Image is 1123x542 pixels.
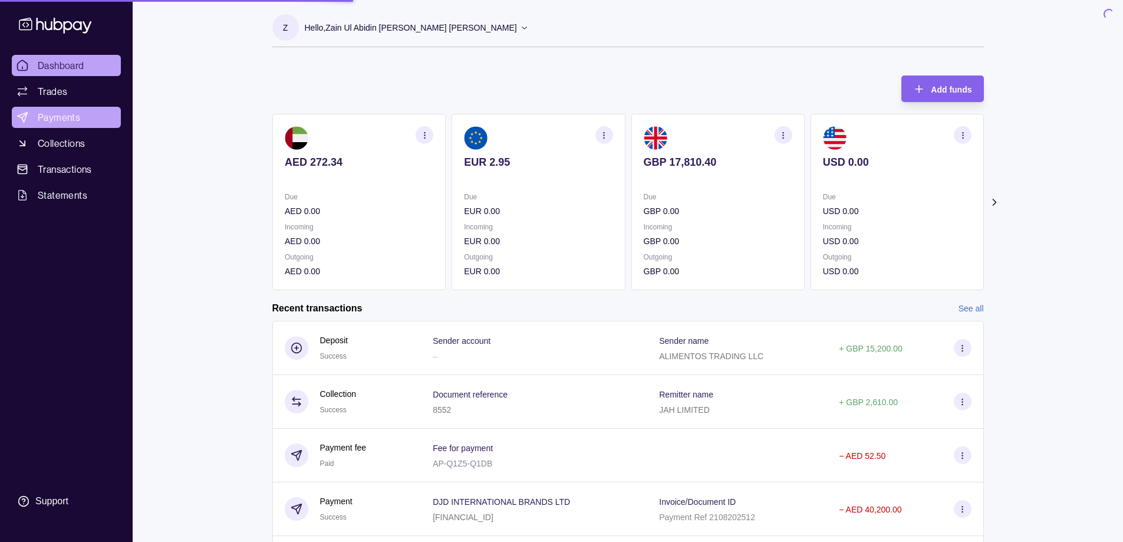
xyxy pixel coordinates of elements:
p: Hello, Zain Ul Abidin [PERSON_NAME] [PERSON_NAME] [305,21,517,34]
p: AP-Q1Z5-Q1DB [433,459,492,468]
h2: Recent transactions [272,302,363,315]
span: Success [320,513,347,521]
p: – [433,352,437,361]
img: us [822,126,846,150]
p: EUR 2.95 [464,156,612,169]
p: EUR 0.00 [464,235,612,248]
div: Support [35,495,68,508]
p: Due [822,190,971,203]
p: AED 272.34 [285,156,433,169]
p: Incoming [464,221,612,234]
img: gb [643,126,667,150]
img: ae [285,126,308,150]
a: Dashboard [12,55,121,76]
a: Trades [12,81,121,102]
p: Outgoing [643,251,792,264]
a: Statements [12,185,121,206]
span: Success [320,406,347,414]
a: Support [12,489,121,514]
p: Document reference [433,390,508,399]
p: Due [643,190,792,203]
p: GBP 0.00 [643,205,792,218]
a: See all [959,302,984,315]
p: AED 0.00 [285,235,433,248]
p: JAH LIMITED [659,405,710,415]
a: Payments [12,107,121,128]
p: Collection [320,387,356,400]
p: Payment [320,495,353,508]
p: [FINANCIAL_ID] [433,513,493,522]
p: AED 0.00 [285,205,433,218]
span: Add funds [931,85,971,94]
p: − AED 52.50 [839,451,885,461]
p: Fee for payment [433,444,493,453]
p: Z [283,21,288,34]
span: Success [320,352,347,360]
p: USD 0.00 [822,156,971,169]
p: Incoming [285,221,433,234]
img: eu [464,126,488,150]
p: GBP 17,810.40 [643,156,792,169]
p: EUR 0.00 [464,205,612,218]
p: Incoming [822,221,971,234]
p: + GBP 15,200.00 [839,344,903,353]
p: Invoice/Document ID [659,497,736,507]
p: USD 0.00 [822,265,971,278]
p: GBP 0.00 [643,265,792,278]
p: USD 0.00 [822,205,971,218]
a: Transactions [12,159,121,180]
p: EUR 0.00 [464,265,612,278]
p: ALIMENTOS TRADING LLC [659,352,763,361]
p: AED 0.00 [285,265,433,278]
p: Sender name [659,336,709,346]
span: Statements [38,188,87,202]
p: Incoming [643,221,792,234]
span: Payments [38,110,80,124]
p: Outgoing [464,251,612,264]
p: Payment fee [320,441,367,454]
span: Paid [320,459,334,468]
p: Due [464,190,612,203]
p: GBP 0.00 [643,235,792,248]
span: Collections [38,136,85,150]
p: Deposit [320,334,348,347]
p: USD 0.00 [822,235,971,248]
span: Transactions [38,162,92,176]
p: − AED 40,200.00 [839,505,901,514]
p: + GBP 2,610.00 [839,398,898,407]
p: 8552 [433,405,451,415]
p: Payment Ref 2108202512 [659,513,755,522]
p: Remitter name [659,390,713,399]
a: Collections [12,133,121,154]
button: Add funds [901,75,983,102]
span: Dashboard [38,58,84,73]
span: Trades [38,84,67,98]
p: Outgoing [822,251,971,264]
p: Due [285,190,433,203]
p: Outgoing [285,251,433,264]
p: DJD INTERNATIONAL BRANDS LTD [433,497,570,507]
p: Sender account [433,336,490,346]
